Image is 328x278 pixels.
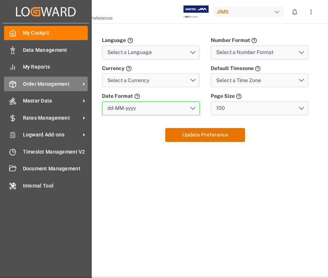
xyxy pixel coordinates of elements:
span: dd-MM-yyyy [107,104,136,112]
a: My Cockpit [4,26,88,40]
img: Exertis%20JAM%20-%20Email%20Logo.jpg_1722504956.jpg [183,5,209,18]
span: Internal Tool [23,182,88,190]
span: Timeslot Management V2 [23,148,88,156]
a: Data Management [4,43,88,57]
button: open menu [102,101,200,115]
span: Logward Add-ons [23,131,80,139]
span: Select a Time Zone [216,77,261,84]
div: JIMS [214,7,284,17]
label: Page Size [211,92,235,100]
span: Rates Management [23,114,80,122]
button: open menu [102,73,200,87]
label: Number Format [211,36,250,44]
label: Default Timezone [211,65,254,72]
button: show more [303,4,319,20]
a: Timeslot Management V2 [4,144,88,159]
span: 100 [216,104,225,112]
button: Update Preference [165,128,245,142]
button: open menu [211,73,309,87]
button: show 0 new notifications [286,4,303,20]
button: open menu [102,46,200,59]
span: Document Management [23,165,88,173]
label: Language [102,36,126,44]
a: Internal Tool [4,178,88,193]
span: My Reports [23,63,88,71]
button: open menu [211,101,309,115]
button: JIMS [214,5,286,19]
span: Data Management [23,46,88,54]
span: My Cockpit [23,29,88,37]
a: My Reports [4,60,88,74]
span: Order Management [23,80,80,88]
label: Currency [102,65,125,72]
label: Date Format [102,92,133,100]
span: Master Data [23,97,80,105]
span: Select a Number Format [216,49,273,56]
span: Select a Language [107,49,152,56]
button: open menu [211,46,309,59]
span: Select a Currency [107,77,149,84]
a: Document Management [4,162,88,176]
